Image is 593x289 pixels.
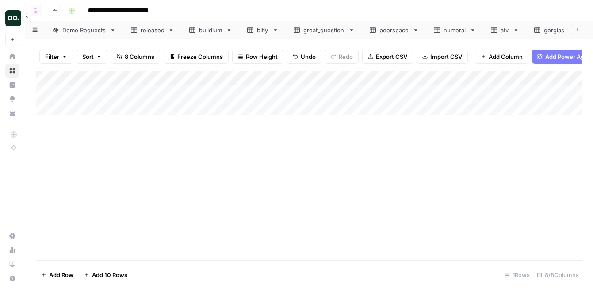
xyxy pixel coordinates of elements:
[376,52,407,61] span: Export CSV
[5,7,19,29] button: Workspace: Dillon Test
[426,21,483,39] a: numeral
[303,26,345,35] div: great_question
[533,268,582,282] div: 8/8 Columns
[79,268,133,282] button: Add 10 Rows
[82,52,94,61] span: Sort
[45,52,59,61] span: Filter
[501,26,509,35] div: atv
[483,21,527,39] a: atv
[501,268,533,282] div: 1 Rows
[77,50,107,64] button: Sort
[286,21,362,39] a: great_question
[5,50,19,64] a: Home
[49,270,73,279] span: Add Row
[417,50,468,64] button: Import CSV
[339,52,353,61] span: Redo
[141,26,165,35] div: released
[5,229,19,243] a: Settings
[475,50,528,64] button: Add Column
[123,21,182,39] a: released
[39,50,73,64] button: Filter
[5,10,21,26] img: Dillon Test Logo
[444,26,466,35] div: numeral
[125,52,154,61] span: 8 Columns
[240,21,286,39] a: bitly
[430,52,462,61] span: Import CSV
[177,52,223,61] span: Freeze Columns
[544,26,564,35] div: gorgias
[182,21,240,39] a: buildium
[5,78,19,92] a: Insights
[325,50,359,64] button: Redo
[5,106,19,120] a: Your Data
[5,271,19,285] button: Help + Support
[5,257,19,271] a: Learning Hub
[257,26,269,35] div: bitly
[301,52,316,61] span: Undo
[5,92,19,106] a: Opportunities
[362,21,426,39] a: peerspace
[164,50,229,64] button: Freeze Columns
[5,64,19,78] a: Browse
[362,50,413,64] button: Export CSV
[527,21,582,39] a: gorgias
[246,52,278,61] span: Row Height
[232,50,283,64] button: Row Height
[489,52,523,61] span: Add Column
[62,26,106,35] div: Demo Requests
[287,50,321,64] button: Undo
[379,26,409,35] div: peerspace
[36,268,79,282] button: Add Row
[5,243,19,257] a: Usage
[111,50,160,64] button: 8 Columns
[199,26,222,35] div: buildium
[45,21,123,39] a: Demo Requests
[92,270,127,279] span: Add 10 Rows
